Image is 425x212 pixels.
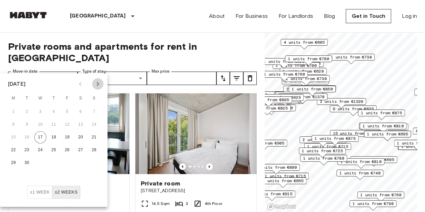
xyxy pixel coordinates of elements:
[292,86,333,92] span: 1 units from €850
[8,12,48,18] img: Habyt
[333,130,376,136] span: 15 units from €720
[243,92,287,98] span: 20 units from €655
[330,105,377,116] div: Map marker
[285,55,332,66] div: Map marker
[275,92,322,102] div: Map marker
[92,78,103,90] button: Next month
[61,92,73,105] span: Friday
[311,135,358,145] div: Map marker
[303,155,344,161] span: 1 units from €780
[284,39,325,45] span: 4 units from €605
[317,98,366,109] div: Map marker
[141,179,180,187] span: Private room
[367,131,408,137] span: 1 units from €695
[352,201,393,207] span: 1 units from €790
[283,86,330,96] div: Map marker
[247,104,296,115] div: Map marker
[279,12,313,20] a: For Landlords
[299,147,346,158] div: Map marker
[61,131,73,143] button: 19
[243,72,257,85] button: tune
[88,144,100,156] button: 28
[230,72,243,85] button: tune
[236,12,268,20] a: For Business
[262,178,303,184] span: 1 units from €665
[289,86,336,96] div: Map marker
[288,56,329,62] span: 1 units from €780
[286,76,327,82] span: 1 units from €730
[247,105,288,111] span: 1 units from €825
[75,144,87,156] button: 27
[88,131,100,143] button: 21
[8,80,26,88] div: [DATE]
[360,192,401,198] span: 1 units from €760
[61,144,73,156] button: 26
[264,71,305,77] span: 1 units from €760
[34,92,46,105] span: Wednesday
[206,163,213,170] button: Previous image
[7,92,19,105] span: Monday
[245,96,292,107] div: Map marker
[402,12,417,20] a: Log in
[152,69,170,74] label: Max price
[260,94,301,100] span: 3 units from €625
[21,144,33,156] button: 23
[283,68,324,74] span: 1 units from €620
[340,159,381,165] span: 1 units from €810
[251,191,292,197] span: 2 units from €615
[300,155,347,165] div: Map marker
[307,143,348,150] span: 1 units from €715
[302,137,343,143] span: 2 units from €865
[75,131,87,143] button: 20
[135,93,256,174] img: Marketing picture of unit DE-01-259-018-03Q
[204,201,222,207] span: 4th Floor
[48,92,60,105] span: Thursday
[302,148,343,154] span: 1 units from €725
[13,69,38,74] label: Move-in date
[34,144,46,156] button: 24
[281,39,328,49] div: Map marker
[256,164,297,170] span: 1 units from €800
[361,110,402,116] span: 1 units from €875
[48,144,60,156] button: 25
[21,157,33,169] button: 30
[141,187,251,194] span: [STREET_ADDRESS]
[27,186,52,199] button: ±1 week
[363,123,403,129] span: 1 units from €810
[253,164,300,174] div: Map marker
[21,92,33,105] span: Tuesday
[70,12,126,20] p: [GEOGRAPHIC_DATA]
[244,105,291,115] div: Map marker
[8,41,257,63] span: Private rooms and apartments for rent in [GEOGRAPHIC_DATA]
[186,201,188,207] span: 3
[82,69,106,74] label: Type of stay
[314,135,355,141] span: 1 units from €875
[248,190,295,201] div: Map marker
[281,94,325,100] span: 1 units from €1370
[336,170,383,180] div: Map marker
[209,12,225,20] a: About
[320,98,363,104] span: 2 units from €1320
[27,186,80,199] div: Move In Flexibility
[337,158,384,169] div: Map marker
[179,163,186,170] button: Previous image
[152,201,170,207] span: 14.5 Sqm
[216,72,230,85] button: tune
[88,92,100,105] span: Sunday
[331,54,372,60] span: 1 units from €730
[259,177,306,188] div: Map marker
[243,140,284,146] span: 1 units from €905
[349,200,396,211] div: Map marker
[7,144,19,156] button: 22
[280,68,327,78] div: Map marker
[267,203,296,210] a: Mapbox logo
[34,131,46,143] button: 17
[357,192,404,202] div: Map marker
[274,92,324,102] div: Map marker
[48,131,60,143] button: 18
[75,92,87,105] span: Saturday
[286,86,327,92] span: 2 units from €655
[358,110,405,120] div: Map marker
[7,157,19,169] button: 29
[52,186,80,199] button: ±2 weeks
